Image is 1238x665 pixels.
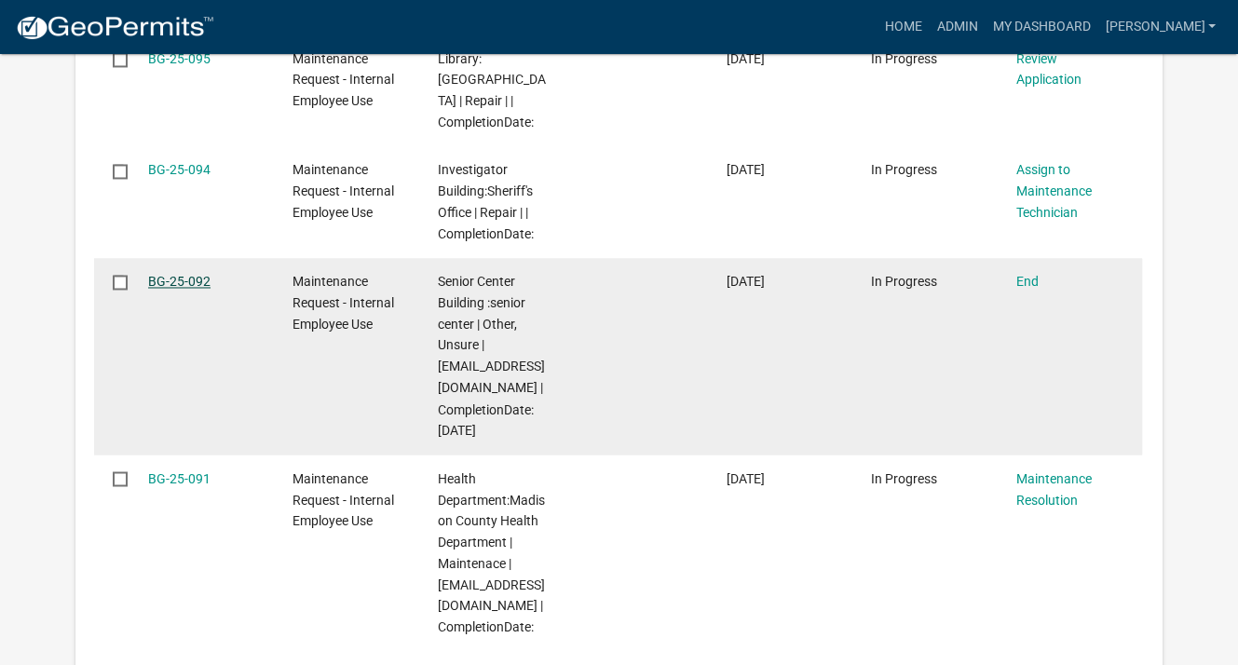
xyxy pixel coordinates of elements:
[148,162,211,177] a: BG-25-094
[148,51,211,66] a: BG-25-095
[1097,9,1223,45] a: [PERSON_NAME]
[1015,51,1081,88] a: Review Application
[1015,470,1091,507] a: Maintenance Resolution
[292,470,394,528] span: Maintenance Request - Internal Employee Use
[1015,274,1038,289] a: End
[437,274,544,437] span: Senior Center Building :senior center | Other, Unsure | cstephen@madisonco.us | CompletionDate: 0...
[437,162,533,240] span: Investigator Building:Sheriff's Office | Repair | | CompletionDate:
[871,470,937,485] span: In Progress
[437,470,544,633] span: Health Department:Madison County Health Department | Maintenace | cstephen@madisonco.us | Complet...
[1015,162,1091,220] a: Assign to Maintenance Technician
[292,274,394,332] span: Maintenance Request - Internal Employee Use
[871,274,937,289] span: In Progress
[148,470,211,485] a: BG-25-091
[727,51,765,66] span: 09/07/2025
[727,162,765,177] span: 09/05/2025
[877,9,929,45] a: Home
[727,470,765,485] span: 09/04/2025
[871,51,937,66] span: In Progress
[148,274,211,289] a: BG-25-092
[292,162,394,220] span: Maintenance Request - Internal Employee Use
[727,274,765,289] span: 09/05/2025
[292,51,394,109] span: Maintenance Request - Internal Employee Use
[985,9,1097,45] a: My Dashboard
[871,162,937,177] span: In Progress
[929,9,985,45] a: Admin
